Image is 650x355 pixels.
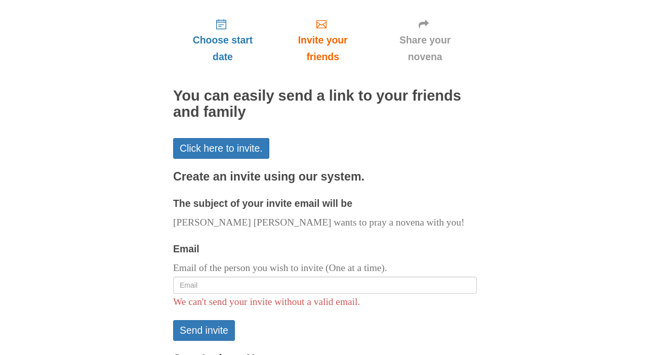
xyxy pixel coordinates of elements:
a: Share your novena [373,11,477,71]
input: Email [173,277,477,294]
a: Choose start date [173,11,272,71]
span: We can't send your invite without a valid email. [173,296,360,307]
label: The subject of your invite email will be [173,195,352,212]
a: Invite your friends [272,11,373,71]
a: Click here to invite. [173,138,269,159]
label: Email [173,241,199,257]
p: [PERSON_NAME] [PERSON_NAME] wants to pray a novena with you! [173,214,477,231]
h3: Create an invite using our system. [173,170,477,184]
button: Send invite [173,320,235,341]
h2: You can easily send a link to your friends and family [173,88,477,120]
span: Invite your friends [282,32,363,65]
span: Choose start date [183,32,262,65]
span: Share your novena [383,32,467,65]
p: Email of the person you wish to invite (One at a time). [173,260,477,277]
